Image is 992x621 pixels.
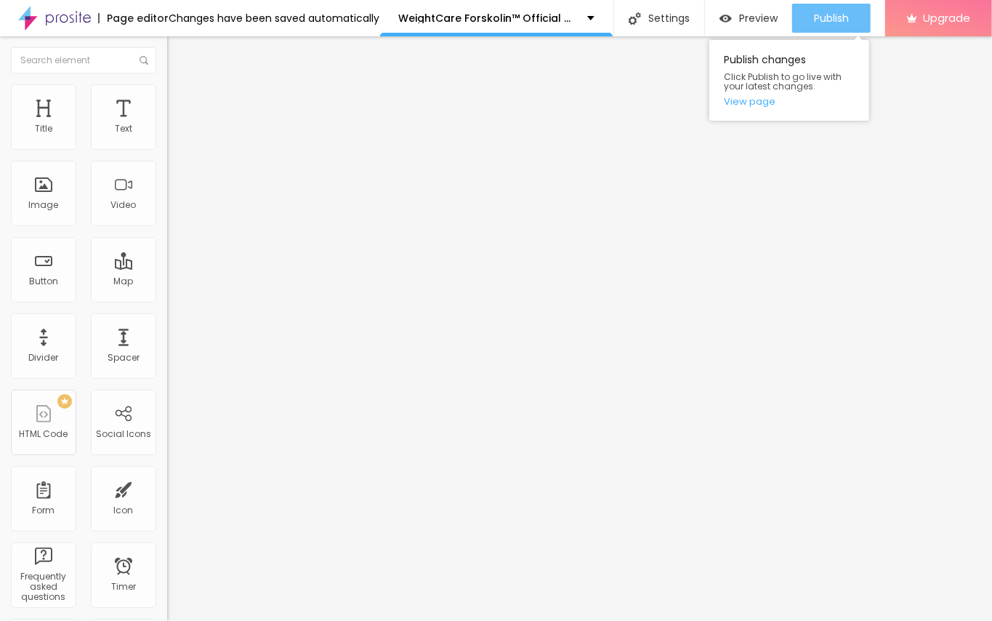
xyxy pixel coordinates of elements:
[114,276,134,287] div: Map
[29,200,59,210] div: Image
[98,13,169,23] div: Page editor
[15,572,72,603] div: Frequently asked questions
[923,12,970,24] span: Upgrade
[398,13,576,23] p: WeightCare Forskolin™ Official Website
[724,97,855,106] a: View page
[33,505,55,516] div: Form
[111,200,137,210] div: Video
[705,4,792,33] button: Preview
[629,12,641,25] img: Icone
[96,429,151,439] div: Social Icons
[114,505,134,516] div: Icon
[29,353,59,363] div: Divider
[792,4,871,33] button: Publish
[35,124,52,134] div: Title
[169,13,379,23] div: Changes have been saved automatically
[709,40,869,121] div: Publish changes
[739,12,778,24] span: Preview
[29,276,58,287] div: Button
[719,12,732,25] img: view-1.svg
[11,47,156,73] input: Search element
[724,72,855,91] span: Click Publish to go live with your latest changes.
[814,12,849,24] span: Publish
[20,429,68,439] div: HTML Code
[115,124,132,134] div: Text
[111,582,136,592] div: Timer
[108,353,140,363] div: Spacer
[140,56,148,65] img: Icone
[167,36,992,621] iframe: Editor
